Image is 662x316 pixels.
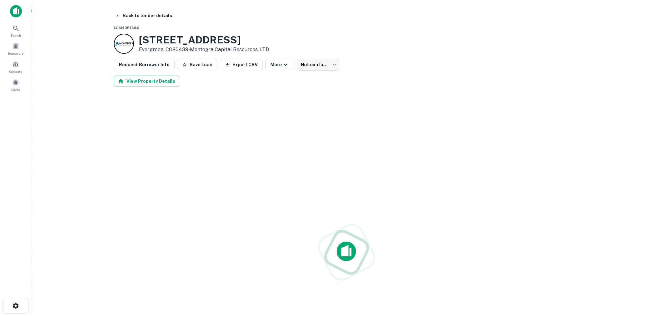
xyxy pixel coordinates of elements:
[265,59,294,70] button: More
[10,5,22,17] img: capitalize-icon.png
[8,51,23,56] span: Borrowers
[220,59,263,70] button: Export CSV
[2,22,29,39] a: Search
[9,69,22,74] span: Contacts
[2,40,29,57] a: Borrowers
[190,47,269,52] a: Montegra Capital Resources, LTD
[139,46,269,53] p: Evergreen, CO80439 •
[297,59,339,71] div: Not contacted
[139,34,269,46] h3: [STREET_ADDRESS]
[11,33,21,38] span: Search
[114,26,139,30] span: Loan Details
[114,59,175,70] button: Request Borrower Info
[2,58,29,75] a: Contacts
[177,59,217,70] button: Save Loan
[113,10,175,21] button: Back to lender details
[114,76,180,87] button: View Property Details
[2,77,29,93] a: Saved
[11,87,20,92] span: Saved
[631,266,662,296] iframe: Chat Widget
